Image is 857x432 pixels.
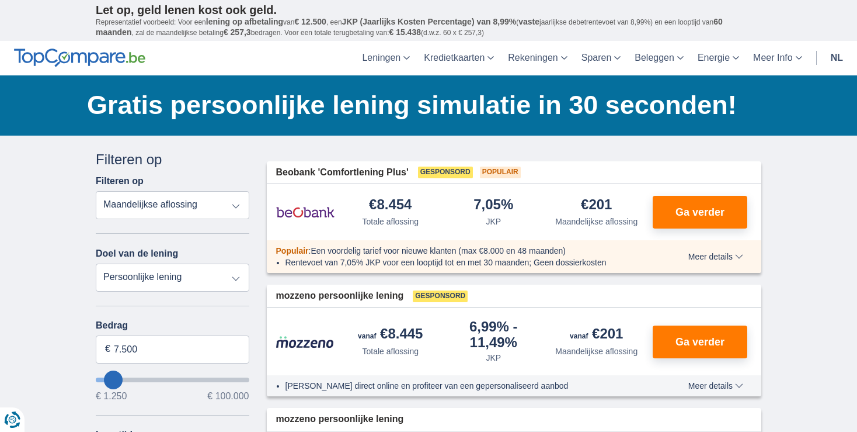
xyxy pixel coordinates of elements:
div: €201 [570,327,623,343]
a: Leningen [355,41,417,75]
li: Rentevoet van 7,05% JKP voor een looptijd tot en met 30 maanden; Geen dossierkosten [285,257,646,268]
a: nl [824,41,850,75]
button: Ga verder [653,326,747,358]
span: vaste [518,17,539,26]
button: Ga verder [653,196,747,229]
div: 7,05% [473,198,513,213]
span: Meer details [688,253,743,261]
span: Meer details [688,382,743,390]
span: Ga verder [675,337,724,347]
span: Populair [276,246,309,255]
div: JKP [486,216,501,227]
p: Representatief voorbeeld: Voor een van , een ( jaarlijkse debetrentevoet van 8,99%) en een loopti... [96,17,761,38]
span: € 1.250 [96,392,127,401]
span: € [105,343,110,356]
span: Gesponsord [413,291,468,302]
div: 6,99% [447,320,541,350]
p: Let op, geld lenen kost ook geld. [96,3,761,17]
a: Kredietkaarten [417,41,501,75]
div: JKP [486,352,501,364]
span: € 257,3 [224,27,251,37]
div: €8.454 [369,198,412,213]
div: Maandelijkse aflossing [555,216,637,227]
span: mozzeno persoonlijke lening [276,413,404,426]
span: mozzeno persoonlijke lening [276,289,404,303]
span: Een voordelig tarief voor nieuwe klanten (max €8.000 en 48 maanden) [311,246,566,255]
label: Doel van de lening [96,248,178,259]
span: 60 maanden [96,17,723,37]
span: € 15.438 [389,27,421,37]
div: Maandelijkse aflossing [555,345,637,357]
span: Populair [480,167,521,178]
div: : [267,245,655,257]
span: Beobank 'Comfortlening Plus' [276,166,409,179]
button: Meer details [680,252,752,261]
span: Ga verder [675,207,724,217]
div: €201 [581,198,612,213]
label: Bedrag [96,320,249,331]
img: product.pl.alt Beobank [276,198,335,227]
h1: Gratis persoonlijke lening simulatie in 30 seconden! [87,87,761,123]
a: Energie [691,41,746,75]
div: Totale aflossing [362,216,419,227]
span: Gesponsord [418,167,473,178]
span: lening op afbetaling [206,17,283,26]
div: €8.445 [358,327,423,343]
a: Rekeningen [501,41,574,75]
button: Meer details [680,381,752,390]
div: Totale aflossing [362,345,419,357]
a: Meer Info [746,41,809,75]
a: Sparen [574,41,628,75]
a: Beleggen [628,41,691,75]
span: € 100.000 [207,392,249,401]
li: [PERSON_NAME] direct online en profiteer van een gepersonaliseerd aanbod [285,380,646,392]
span: € 12.500 [294,17,326,26]
label: Filteren op [96,176,144,186]
img: product.pl.alt Mozzeno [276,336,335,348]
img: TopCompare [14,49,145,67]
input: wantToBorrow [96,378,249,382]
div: Filteren op [96,150,249,170]
span: JKP (Jaarlijks Kosten Percentage) van 8,99% [342,17,517,26]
